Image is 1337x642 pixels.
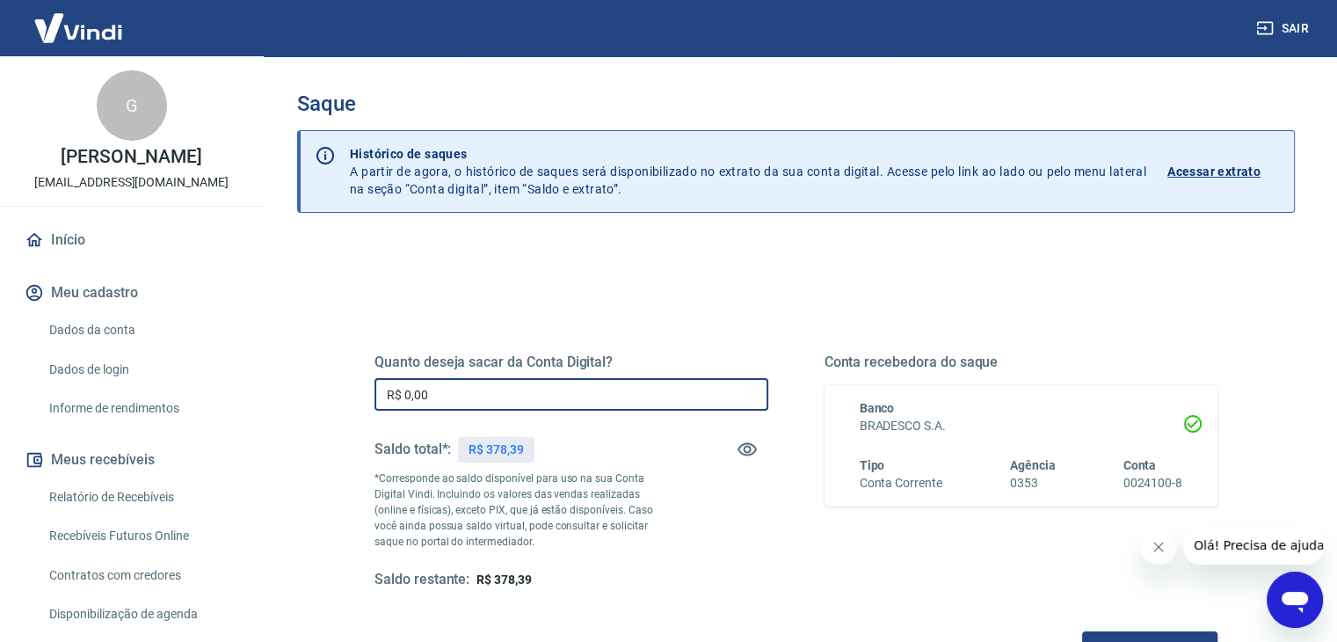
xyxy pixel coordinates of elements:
p: [EMAIL_ADDRESS][DOMAIN_NAME] [34,173,229,192]
h5: Conta recebedora do saque [825,354,1218,371]
span: Conta [1123,458,1156,472]
iframe: Mensagem da empresa [1183,526,1323,565]
p: Acessar extrato [1167,163,1261,180]
p: Histórico de saques [350,145,1146,163]
span: Banco [860,401,895,415]
iframe: Botão para abrir a janela de mensagens [1267,572,1323,628]
span: Olá! Precisa de ajuda? [11,12,148,26]
button: Meus recebíveis [21,441,242,479]
h3: Saque [297,91,1295,116]
span: Tipo [860,458,885,472]
div: G [97,70,167,141]
a: Início [21,221,242,259]
p: R$ 378,39 [469,441,524,459]
h5: Saldo restante: [374,571,469,589]
h6: 0353 [1010,474,1056,492]
h5: Quanto deseja sacar da Conta Digital? [374,354,768,371]
span: Agência [1010,458,1056,472]
p: A partir de agora, o histórico de saques será disponibilizado no extrato da sua conta digital. Ac... [350,145,1146,198]
a: Acessar extrato [1167,145,1280,198]
a: Dados da conta [42,312,242,348]
p: [PERSON_NAME] [61,148,201,166]
a: Disponibilização de agenda [42,596,242,632]
h6: 0024100-8 [1123,474,1182,492]
a: Dados de login [42,352,242,388]
h5: Saldo total*: [374,441,451,458]
h6: BRADESCO S.A. [860,417,1183,435]
a: Recebíveis Futuros Online [42,518,242,554]
a: Relatório de Recebíveis [42,479,242,515]
span: R$ 378,39 [476,573,532,587]
h6: Conta Corrente [860,474,942,492]
button: Sair [1253,12,1316,45]
p: *Corresponde ao saldo disponível para uso na sua Conta Digital Vindi. Incluindo os valores das ve... [374,471,670,550]
button: Meu cadastro [21,274,242,312]
img: Vindi [21,1,135,55]
a: Contratos com credores [42,558,242,594]
iframe: Fechar mensagem [1141,529,1176,565]
a: Informe de rendimentos [42,390,242,427]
